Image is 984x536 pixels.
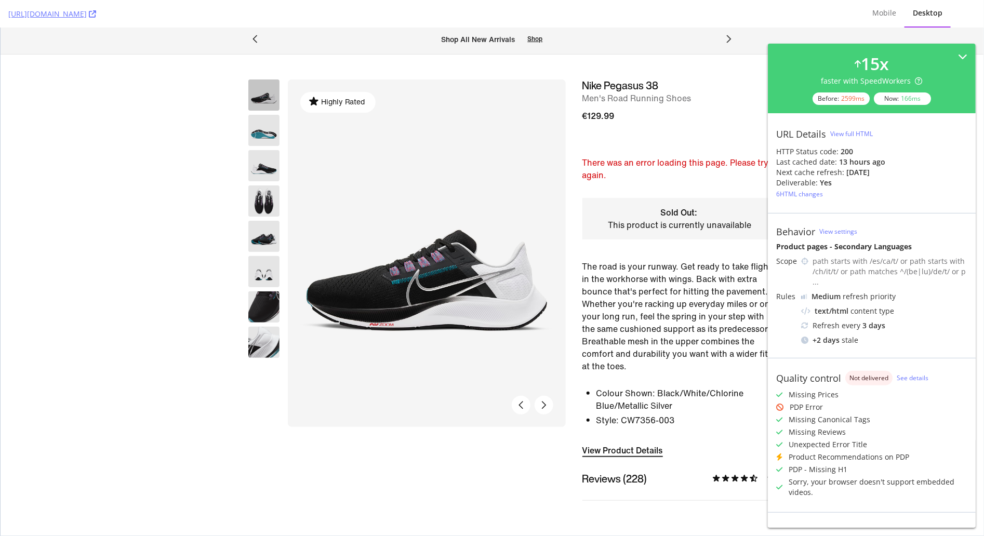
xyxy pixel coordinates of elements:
[776,372,841,384] div: Quality control
[712,445,759,457] div: 4.5 stars
[590,178,769,191] h4: Sold Out:
[830,129,873,138] div: View full HTML
[582,51,777,64] h1: Nike Pegasus 38
[789,390,839,400] div: Missing Prices
[789,477,967,498] div: Sorry, your browser doesn't support embedded videos.
[841,94,865,103] div: 2599 ms
[830,126,873,142] button: View full HTML
[789,414,870,425] div: Missing Canonical Tags
[248,122,279,153] img: Nike Pegasus 38 Men's Road Running Shoes
[582,82,614,94] span: €129.99
[590,191,769,203] p: This product is currently unavailable
[287,51,565,399] img: Nike Pegasus 38 Men's Road Running Shoes - Black/White/Chlorine Blue/Metallic Silver
[901,94,921,103] div: 166 ms
[527,6,542,15] a: Shop
[839,157,885,167] div: 13 hours ago
[872,8,896,18] div: Mobile
[812,291,841,302] div: Medium
[801,306,967,316] div: content type
[318,68,367,85] span: Highly Rated
[248,157,279,189] img: Nike Pegasus 38 Men's Road Running Shoes
[248,87,279,118] img: Nike Pegasus 38 Men's Road Running Shoes
[897,373,928,382] a: See details
[511,368,530,386] button: Previous product image
[815,306,848,316] div: text/html
[776,146,967,157] div: HTTP Status code:
[248,299,279,330] img: Nike Pegasus 38 Men's Road Running Shoes
[441,6,515,17] p: Shop All New Arrivals
[776,256,797,266] div: Scope
[913,8,942,18] div: Desktop
[789,427,846,437] div: Missing Reviews
[789,464,847,475] div: PDP - Missing H1
[248,263,279,294] img: Nike Pegasus 38 Men's Road Running Shoes
[582,64,777,76] h2: Men's Road Running Shoes
[801,335,967,345] div: stale
[789,452,909,462] div: Product Recommendations on PDP
[776,291,797,302] div: Rules
[845,371,893,385] div: danger label
[801,320,967,331] div: Refresh every
[776,188,823,200] button: 6HTML changes
[813,335,840,345] div: + 2 days
[582,445,647,457] h4: Reviews (228)
[813,92,870,105] div: Before:
[776,178,818,188] div: Deliverable:
[846,167,870,178] div: [DATE]
[776,157,837,167] div: Last cached date:
[812,291,896,302] div: refresh priority
[813,277,819,287] span: ...
[821,76,923,86] div: faster with SpeedWorkers
[248,193,279,224] img: Nike Pegasus 38 Men's Road Running Shoes
[776,242,967,252] div: Product pages - Secondary Languages
[819,227,857,236] a: View settings
[820,178,832,188] div: Yes
[813,256,967,287] div: path starts with /es/ca/t/ or path starts with /ch/it/t/ or path matches ^/(be|lu)/de/t/ or p
[582,232,777,344] p: The road is your runway. Get ready to take flight in the workhorse with wings. Back with extra bo...
[582,416,662,429] button: View Product Details
[248,228,279,259] img: Nike Pegasus 38 Men's Road Running Shoes
[862,320,885,331] div: 3 days
[776,167,844,178] div: Next cache refresh:
[776,190,823,198] div: 6 HTML changes
[841,146,853,156] strong: 200
[582,429,777,473] summary: Reviews (228)
[776,226,815,237] div: Behavior
[790,402,823,412] div: PDP Error
[596,359,777,386] li: Colour Shown: Black/White/Chlorine Blue/Metallic Silver
[8,9,96,19] a: [URL][DOMAIN_NAME]
[596,386,777,400] li: Style: CW7356-003
[789,439,867,450] div: Unexpected Error Title
[534,368,553,386] button: Next product image
[801,294,807,299] img: j32suk7ufU7viAAAAAElFTkSuQmCC
[874,92,931,105] div: Now:
[582,128,777,153] p: There was an error loading this page. Please try again.
[849,375,888,381] span: Not delivered
[861,52,889,76] div: 15 x
[776,128,826,140] div: URL Details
